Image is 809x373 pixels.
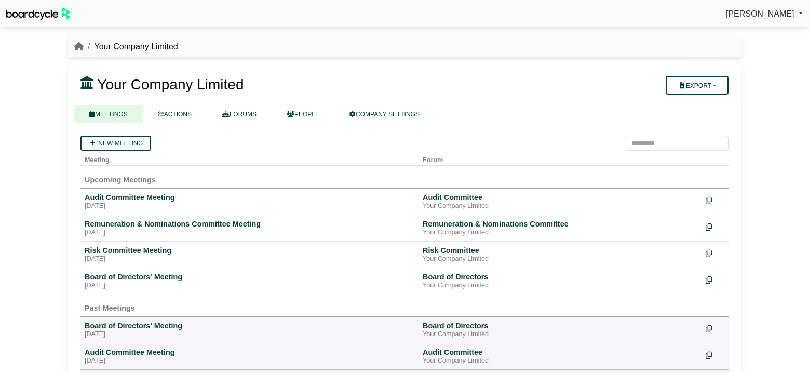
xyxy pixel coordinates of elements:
a: [PERSON_NAME] [726,7,803,21]
span: [PERSON_NAME] [726,9,794,18]
a: COMPANY SETTINGS [334,105,435,123]
div: Make a copy [706,193,724,207]
a: Audit Committee Your Company Limited [423,348,697,365]
div: [DATE] [85,330,414,339]
a: Audit Committee Meeting [DATE] [85,193,414,210]
div: [DATE] [85,282,414,290]
div: [DATE] [85,255,414,263]
span: Past Meetings [85,304,135,312]
a: ACTIONS [143,105,207,123]
div: Board of Directors' Meeting [85,272,414,282]
div: Your Company Limited [423,202,697,210]
div: Your Company Limited [423,357,697,365]
div: Make a copy [706,348,724,362]
nav: breadcrumb [74,40,178,54]
a: Remuneration & Nominations Committee Your Company Limited [423,219,697,237]
button: Export [666,76,729,95]
div: Make a copy [706,246,724,260]
a: Audit Committee Meeting [DATE] [85,348,414,365]
div: Audit Committee [423,193,697,202]
a: New meeting [80,136,151,151]
img: BoardcycleBlackGreen-aaafeed430059cb809a45853b8cf6d952af9d84e6e89e1f1685b34bfd5cb7d64.svg [6,7,71,20]
div: Audit Committee Meeting [85,348,414,357]
a: PEOPLE [272,105,334,123]
div: Remuneration & Nominations Committee [423,219,697,229]
div: Board of Directors [423,321,697,330]
a: Board of Directors Your Company Limited [423,272,697,290]
div: Board of Directors [423,272,697,282]
span: Upcoming Meetings [85,176,156,184]
span: Your Company Limited [97,76,244,92]
div: Risk Committee Meeting [85,246,414,255]
a: FORUMS [207,105,272,123]
a: Audit Committee Your Company Limited [423,193,697,210]
th: Forum [419,151,702,166]
li: Your Company Limited [84,40,178,54]
div: Risk Committee [423,246,697,255]
a: Risk Committee Your Company Limited [423,246,697,263]
div: [DATE] [85,357,414,365]
div: Make a copy [706,219,724,233]
a: Risk Committee Meeting [DATE] [85,246,414,263]
div: Your Company Limited [423,255,697,263]
a: Board of Directors' Meeting [DATE] [85,272,414,290]
th: Meeting [80,151,419,166]
a: MEETINGS [74,105,143,123]
div: [DATE] [85,229,414,237]
div: Audit Committee [423,348,697,357]
a: Board of Directors' Meeting [DATE] [85,321,414,339]
div: Your Company Limited [423,330,697,339]
div: Make a copy [706,272,724,286]
a: Remuneration & Nominations Committee Meeting [DATE] [85,219,414,237]
div: [DATE] [85,202,414,210]
div: Make a copy [706,321,724,335]
div: Audit Committee Meeting [85,193,414,202]
div: Board of Directors' Meeting [85,321,414,330]
a: Board of Directors Your Company Limited [423,321,697,339]
div: Your Company Limited [423,282,697,290]
div: Your Company Limited [423,229,697,237]
div: Remuneration & Nominations Committee Meeting [85,219,414,229]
